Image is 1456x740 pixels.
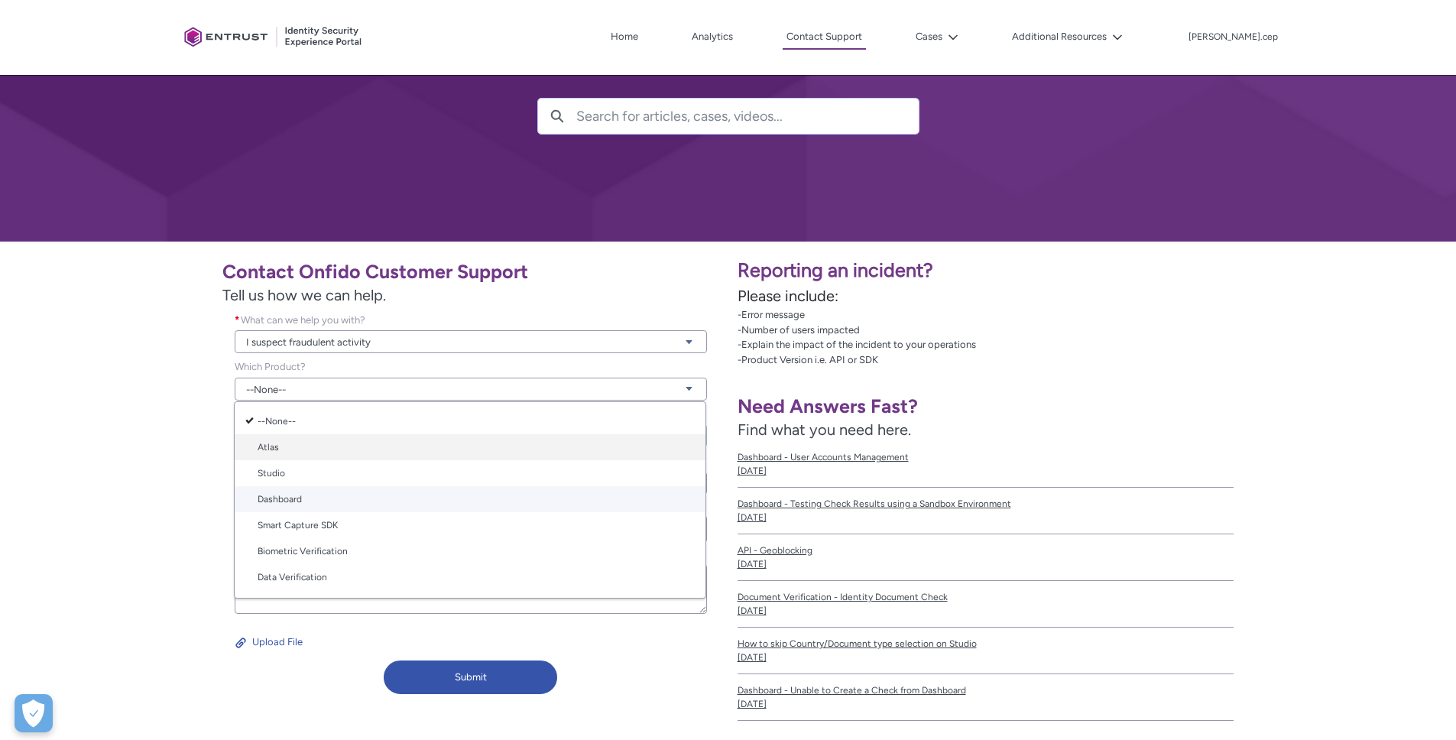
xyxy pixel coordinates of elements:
lightning-formatted-date-time: [DATE] [738,699,767,709]
a: Contact Support [783,25,866,50]
span: Find what you need here. [738,420,911,439]
button: Additional Resources [1008,25,1127,48]
a: Dashboard [235,486,705,512]
a: --None-- [235,408,705,434]
a: Dashboard - Unable to Create a Check from Dashboard[DATE] [738,674,1234,721]
a: Analytics, opens in new tab [688,25,737,48]
span: Dashboard - User Accounts Management [738,450,1234,464]
div: Cookie Preferences [15,694,53,732]
span: Tell us how we can help. [222,284,719,307]
span: Dashboard - Testing Check Results using a Sandbox Environment [738,497,1234,511]
span: required [235,313,241,328]
a: Biometric Verification [235,538,705,564]
button: Upload File [235,630,303,654]
p: [PERSON_NAME].cep [1188,32,1278,43]
lightning-formatted-date-time: [DATE] [738,652,767,663]
a: Smart Capture SDK [235,512,705,538]
span: How to skip Country/Document type selection on Studio [738,637,1234,651]
a: --None-- [235,378,707,401]
button: Submit [384,660,557,694]
span: What can we help you with? [241,314,365,326]
p: Reporting an incident? [738,256,1448,285]
a: Home [607,25,642,48]
lightning-formatted-date-time: [DATE] [738,559,767,570]
a: How to skip Country/Document type selection on Studio[DATE] [738,628,1234,674]
a: API - Geoblocking[DATE] [738,534,1234,581]
input: Search for articles, cases, videos... [576,99,919,134]
lightning-formatted-date-time: [DATE] [738,512,767,523]
button: Open Preferences [15,694,53,732]
a: Document Reports [235,590,705,616]
p: Please include: [738,284,1448,307]
span: Which Product? [235,361,306,372]
lightning-formatted-date-time: [DATE] [738,605,767,616]
a: Dashboard - User Accounts Management[DATE] [738,441,1234,488]
span: Document Verification - Identity Document Check [738,590,1234,604]
p: -Error message -Number of users impacted -Explain the impact of the incident to your operations -... [738,307,1448,367]
a: Dashboard - Testing Check Results using a Sandbox Environment[DATE] [738,488,1234,534]
a: Studio [235,460,705,486]
button: Search [538,99,576,134]
h1: Need Answers Fast? [738,394,1234,418]
button: Cases [912,25,962,48]
h1: Contact Onfido Customer Support [222,260,719,284]
a: I suspect fraudulent activity [235,330,707,353]
button: User Profile alex.cep [1188,28,1279,44]
lightning-formatted-date-time: [DATE] [738,466,767,476]
a: Document Verification - Identity Document Check[DATE] [738,581,1234,628]
iframe: Qualified Messenger [1184,386,1456,740]
span: API - Geoblocking [738,544,1234,557]
a: Data Verification [235,564,705,590]
a: Atlas [235,434,705,460]
span: Dashboard - Unable to Create a Check from Dashboard [738,683,1234,697]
